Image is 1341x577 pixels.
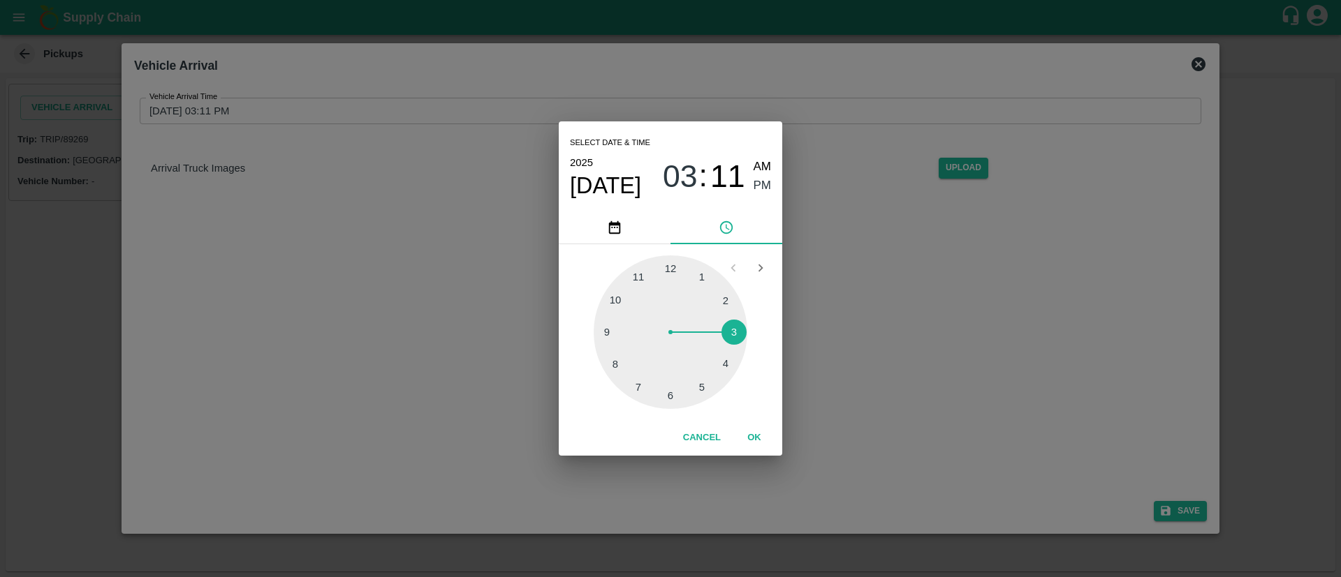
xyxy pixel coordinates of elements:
button: Open next view [747,255,774,281]
button: AM [754,158,772,177]
button: pick time [670,211,782,244]
span: Select date & time [570,133,650,153]
button: Cancel [677,426,726,450]
button: 11 [710,158,745,195]
span: : [699,158,708,195]
button: pick date [559,211,670,244]
button: OK [732,426,777,450]
button: PM [754,177,772,195]
button: 2025 [570,153,593,172]
button: 03 [663,158,698,195]
button: [DATE] [570,172,641,200]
